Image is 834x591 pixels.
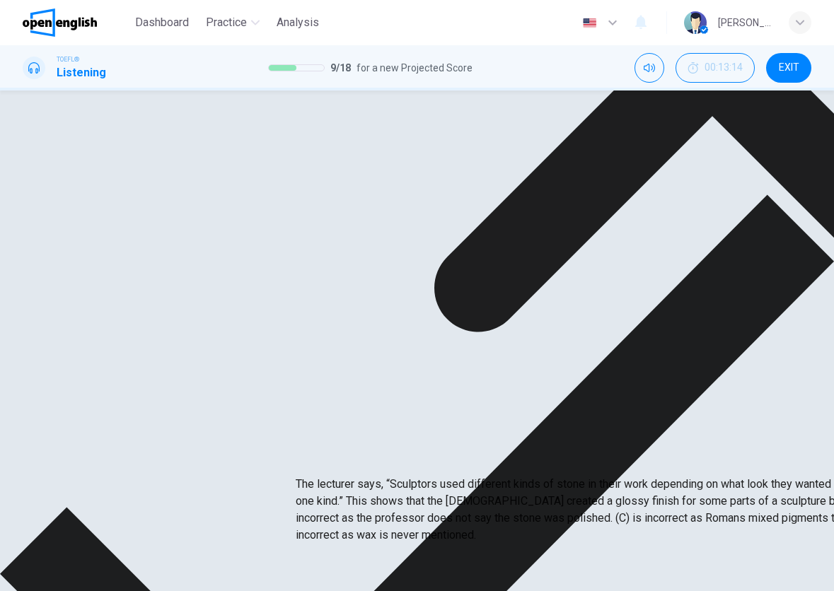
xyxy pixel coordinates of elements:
img: en [581,18,598,28]
span: 9 / 18 [330,59,351,76]
div: Hide [676,53,755,83]
img: Profile picture [684,11,707,34]
img: OpenEnglish logo [23,8,97,37]
span: Analysis [277,14,319,31]
h1: Listening [57,64,106,81]
div: Mute [635,53,664,83]
span: Dashboard [135,14,189,31]
span: for a new Projected Score [357,59,473,76]
span: 00:13:14 [705,62,743,74]
span: TOEFL® [57,54,79,64]
div: [PERSON_NAME] [718,14,772,31]
span: Practice [206,14,247,31]
span: EXIT [779,62,799,74]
